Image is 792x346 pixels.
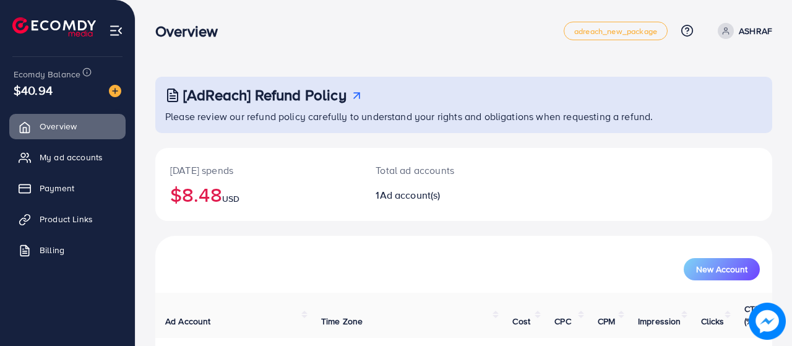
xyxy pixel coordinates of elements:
span: Product Links [40,213,93,225]
span: Overview [40,120,77,132]
p: Please review our refund policy carefully to understand your rights and obligations when requesti... [165,109,765,124]
span: CPM [598,315,615,327]
span: $40.94 [14,81,53,99]
h2: $8.48 [170,183,346,206]
a: My ad accounts [9,145,126,170]
span: Cost [512,315,530,327]
span: Impression [638,315,681,327]
p: ASHRAF [739,24,772,38]
span: Billing [40,244,64,256]
img: logo [12,17,96,37]
h2: 1 [376,189,500,201]
a: ASHRAF [713,23,772,39]
span: adreach_new_package [574,27,657,35]
span: CPC [554,315,570,327]
img: image [749,303,786,340]
span: Clicks [701,315,725,327]
p: Total ad accounts [376,163,500,178]
a: adreach_new_package [564,22,668,40]
h3: Overview [155,22,228,40]
img: image [109,85,121,97]
h3: [AdReach] Refund Policy [183,86,346,104]
a: Payment [9,176,126,201]
p: [DATE] spends [170,163,346,178]
span: Payment [40,182,74,194]
a: Billing [9,238,126,262]
span: Ad Account [165,315,211,327]
img: menu [109,24,123,38]
span: My ad accounts [40,151,103,163]
span: Ecomdy Balance [14,68,80,80]
a: Product Links [9,207,126,231]
span: Ad account(s) [380,188,441,202]
span: Time Zone [321,315,363,327]
span: USD [222,192,239,205]
span: New Account [696,265,747,274]
button: New Account [684,258,760,280]
a: Overview [9,114,126,139]
span: CTR (%) [744,303,760,327]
